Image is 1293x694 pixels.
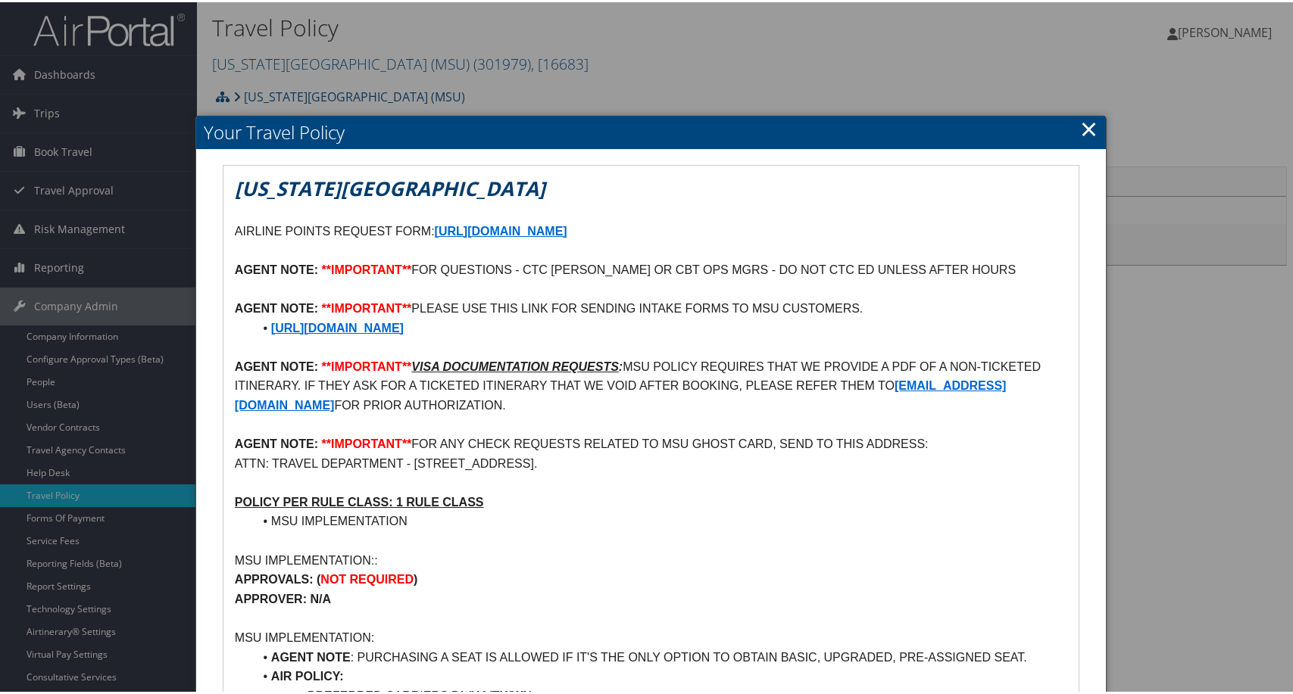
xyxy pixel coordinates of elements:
strong: APPROVALS: ( [235,571,320,584]
strong: NOT REQUIRED [320,571,414,584]
h2: Your Travel Policy [196,114,1106,147]
p: FOR QUESTIONS - CTC [PERSON_NAME] OR CBT OPS MGRS - DO NOT CTC ED UNLESS AFTER HOURS [235,258,1067,278]
a: [URL][DOMAIN_NAME] [271,319,404,332]
strong: AGENT NOTE: [235,261,318,274]
strong: AIR POLICY: [271,668,344,680]
em: : [411,358,623,371]
p: FOR ANY CHECK REQUESTS RELATED TO MSU GHOST CARD, SEND TO THIS ADDRESS: [235,432,1067,452]
em: [US_STATE][GEOGRAPHIC_DATA] [235,173,545,200]
strong: AGENT NOTE: [235,358,318,371]
p: MSU IMPLEMENTATION: [235,626,1067,646]
a: [EMAIL_ADDRESS][DOMAIN_NAME] [235,377,1007,409]
strong: APPROVER: N/A [235,590,331,603]
li: MSU IMPLEMENTATION [253,509,1067,529]
strong: ) [414,571,417,584]
li: : PURCHASING A SEAT IS ALLOWED IF IT'S THE ONLY OPTION TO OBTAIN BASIC, UPGRADED, PRE-ASSIGNED SEAT. [253,646,1067,665]
a: [URL][DOMAIN_NAME] [435,223,567,235]
p: AIRLINE POINTS REQUEST FORM: [235,219,1067,239]
p: MSU IMPLEMENTATION:: [235,549,1067,568]
strong: AGENT NOTE: [235,435,318,448]
u: POLICY PER RULE CLASS: 1 RULE CLASS [235,493,484,506]
strong: AGENT NOTE: [235,300,318,313]
strong: AGENT NOTE [271,649,351,661]
p: ATTN: TRAVEL DEPARTMENT - [STREET_ADDRESS]. [235,452,1067,471]
p: MSU POLICY REQUIRES THAT WE PROVIDE A PDF OF A NON-TICKETED ITINERARY. IF THEY ASK FOR A TICKETED... [235,355,1067,413]
a: Close [1080,111,1098,142]
p: PLEASE USE THIS LINK FOR SENDING INTAKE FORMS TO MSU CUSTOMERS. [235,297,1067,316]
u: VISA DOCUMENTATION REQUESTS [411,358,619,371]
